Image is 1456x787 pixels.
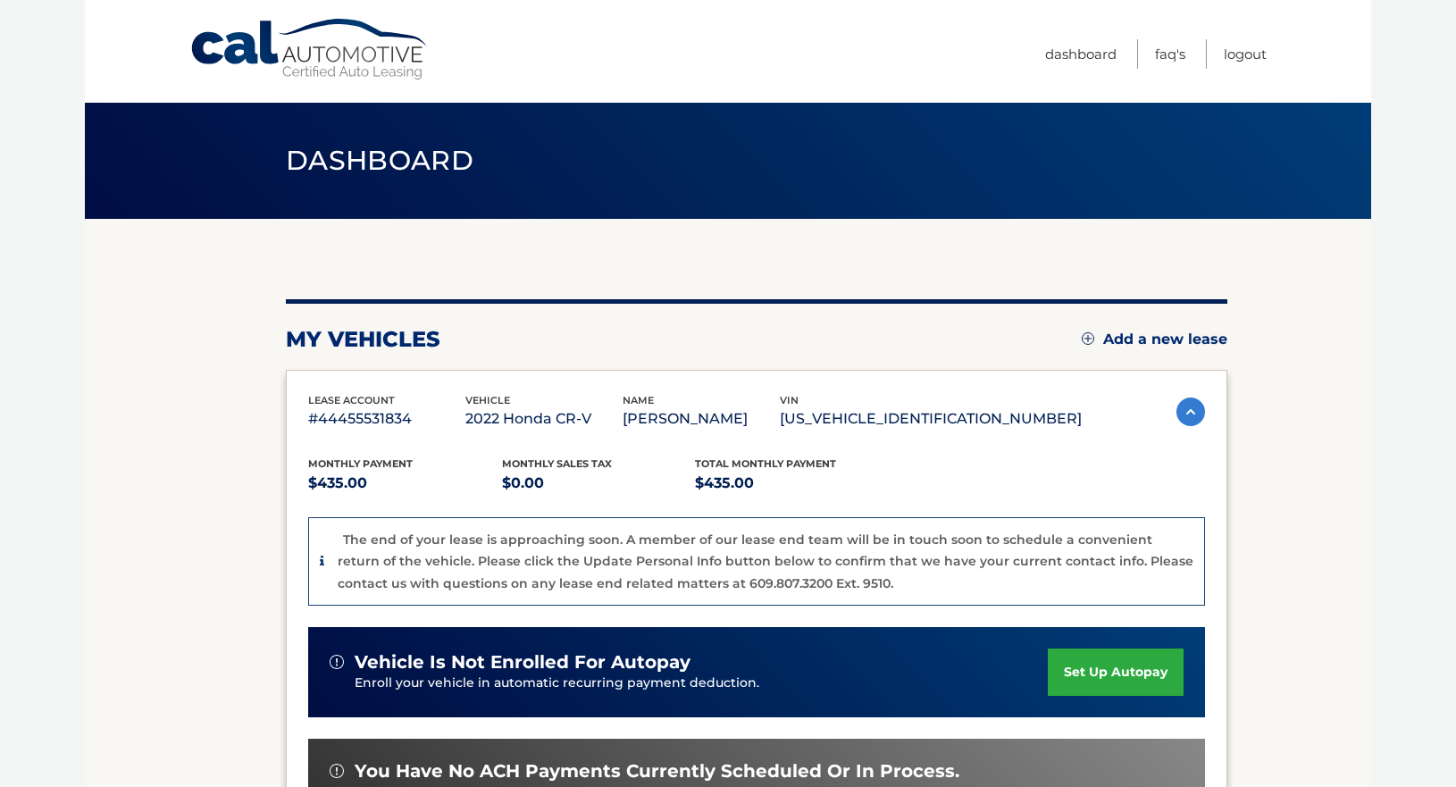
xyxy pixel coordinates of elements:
p: $435.00 [695,471,889,496]
span: name [623,394,654,406]
p: #44455531834 [308,406,465,431]
p: $0.00 [502,471,696,496]
p: $435.00 [308,471,502,496]
a: Add a new lease [1082,331,1227,348]
p: [US_VEHICLE_IDENTIFICATION_NUMBER] [780,406,1082,431]
span: Total Monthly Payment [695,457,836,470]
span: vin [780,394,799,406]
span: vehicle [465,394,510,406]
span: Dashboard [286,144,473,177]
img: alert-white.svg [330,764,344,778]
a: FAQ's [1155,39,1185,69]
span: vehicle is not enrolled for autopay [355,651,690,674]
span: You have no ACH payments currently scheduled or in process. [355,760,959,783]
p: 2022 Honda CR-V [465,406,623,431]
p: [PERSON_NAME] [623,406,780,431]
span: Monthly sales Tax [502,457,612,470]
p: The end of your lease is approaching soon. A member of our lease end team will be in touch soon t... [338,532,1193,591]
img: accordion-active.svg [1176,398,1205,426]
p: Enroll your vehicle in automatic recurring payment deduction. [355,674,1048,693]
a: set up autopay [1048,649,1184,696]
span: Monthly Payment [308,457,413,470]
span: lease account [308,394,395,406]
h2: my vehicles [286,326,440,353]
a: Dashboard [1045,39,1117,69]
a: Logout [1224,39,1267,69]
a: Cal Automotive [189,18,431,81]
img: add.svg [1082,332,1094,345]
img: alert-white.svg [330,655,344,669]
